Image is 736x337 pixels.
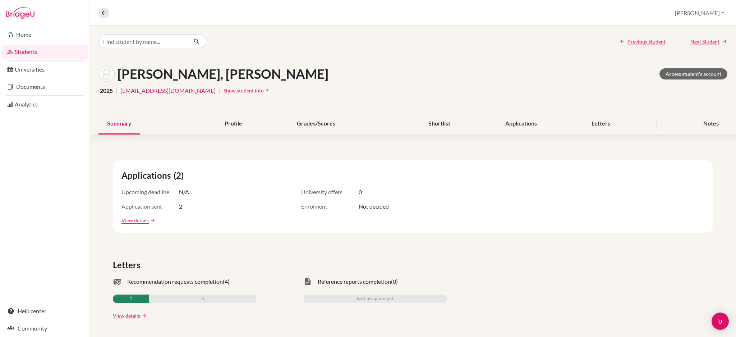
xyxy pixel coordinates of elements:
a: Access student's account [659,68,727,79]
a: View details [113,312,140,319]
span: 3 [201,295,204,303]
span: mark_email_read [113,277,121,286]
span: | [218,86,220,95]
span: (0) [391,277,398,286]
div: Summary [98,113,140,135]
div: Applications [497,113,546,135]
a: Help center [1,304,88,318]
button: [PERSON_NAME] [672,6,727,20]
a: Universities [1,62,88,77]
span: Applications [121,169,174,182]
a: Documents [1,79,88,94]
a: arrow_forward [149,218,155,223]
i: arrow_drop_down [264,87,271,94]
span: Next Student [690,38,719,45]
span: 2 [179,202,182,211]
span: Enrolment [301,202,359,211]
span: 1 [129,295,132,303]
div: Letters [583,113,619,135]
div: Profile [216,113,251,135]
a: arrow_forward [140,313,147,318]
a: Next Student [690,38,727,45]
input: Find student by name... [98,35,188,48]
span: Recommendation requests completion [127,277,223,286]
div: Notes [695,113,727,135]
span: (2) [174,169,187,182]
a: Students [1,45,88,59]
h1: [PERSON_NAME], [PERSON_NAME] [118,66,328,82]
img: Bridge-U [6,7,34,19]
span: 0 [359,188,362,196]
span: N/A [179,188,189,196]
span: Not assigned yet [357,295,394,303]
span: 2025 [100,86,113,95]
img: Taelyn Rose Chen's avatar [98,66,115,82]
div: Grades/Scores [288,113,344,135]
span: Application sent [121,202,179,211]
a: [EMAIL_ADDRESS][DOMAIN_NAME] [120,86,216,95]
a: Community [1,321,88,336]
span: | [116,86,118,95]
a: Home [1,27,88,42]
div: Shortlist [420,113,459,135]
a: Analytics [1,97,88,111]
span: University offers [301,188,359,196]
span: Show student info [224,87,264,94]
a: Previous Student [620,38,666,45]
span: Letters [113,259,143,272]
span: Previous Student [627,38,666,45]
span: (4) [223,277,230,286]
span: Reference reports completion [318,277,391,286]
span: Not decided [359,202,389,211]
span: task [303,277,312,286]
a: View details [121,217,149,224]
span: Upcoming deadline [121,188,179,196]
div: Open Intercom Messenger [712,313,729,330]
button: Show student infoarrow_drop_down [223,85,271,96]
